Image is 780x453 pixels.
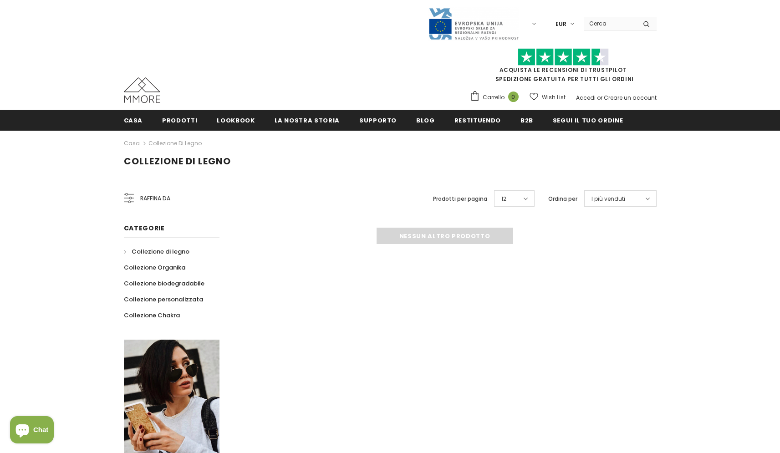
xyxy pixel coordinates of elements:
a: Creare un account [604,94,657,102]
img: Fidati di Pilot Stars [518,48,609,66]
a: Acquista le recensioni di TrustPilot [500,66,627,74]
a: B2B [520,110,533,130]
label: Ordina per [548,194,577,204]
a: Collezione Chakra [124,307,180,323]
span: Carrello [483,93,505,102]
span: B2B [520,116,533,125]
span: supporto [359,116,397,125]
span: Lookbook [217,116,255,125]
a: Javni Razpis [428,20,519,27]
img: Casi MMORE [124,77,160,103]
a: Collezione biodegradabile [124,275,204,291]
a: Collezione di legno [148,139,202,147]
span: Collezione Chakra [124,311,180,320]
span: Segui il tuo ordine [553,116,623,125]
span: I più venduti [591,194,625,204]
span: EUR [556,20,566,29]
span: La nostra storia [275,116,340,125]
span: Prodotti [162,116,197,125]
a: Collezione personalizzata [124,291,203,307]
span: Blog [416,116,435,125]
span: Categorie [124,224,165,233]
a: Accedi [576,94,596,102]
a: Collezione Organika [124,260,185,275]
label: Prodotti per pagina [433,194,487,204]
a: Casa [124,138,140,149]
a: Restituendo [454,110,501,130]
span: Wish List [542,93,566,102]
a: Carrello 0 [470,91,523,104]
span: Collezione Organika [124,263,185,272]
input: Search Site [584,17,636,30]
span: Casa [124,116,143,125]
span: 12 [501,194,506,204]
span: Restituendo [454,116,501,125]
a: Collezione di legno [124,244,189,260]
span: or [597,94,602,102]
span: Collezione di legno [124,155,231,168]
a: Blog [416,110,435,130]
a: Lookbook [217,110,255,130]
span: Collezione personalizzata [124,295,203,304]
inbox-online-store-chat: Shopify online store chat [7,416,56,446]
span: Collezione di legno [132,247,189,256]
span: Collezione biodegradabile [124,279,204,288]
span: Raffina da [140,193,170,204]
a: Segui il tuo ordine [553,110,623,130]
img: Javni Razpis [428,7,519,41]
a: Wish List [530,89,566,105]
span: SPEDIZIONE GRATUITA PER TUTTI GLI ORDINI [470,52,657,83]
a: Casa [124,110,143,130]
a: supporto [359,110,397,130]
span: 0 [508,92,519,102]
a: La nostra storia [275,110,340,130]
a: Prodotti [162,110,197,130]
